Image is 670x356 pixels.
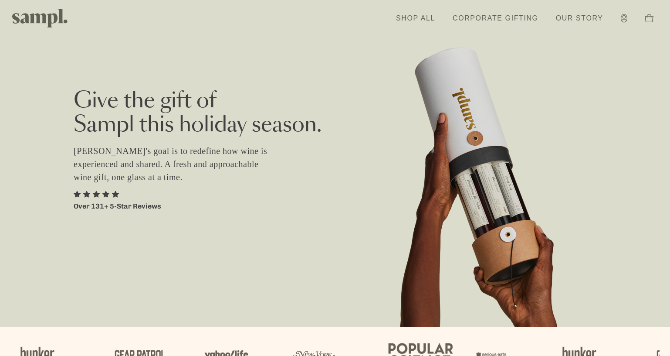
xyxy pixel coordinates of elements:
img: Sampl logo [12,9,68,27]
p: Over 131+ 5-Star Reviews [74,201,161,212]
a: Corporate Gifting [448,9,543,28]
h2: Give the gift of Sampl this holiday season. [74,89,596,137]
a: Shop All [392,9,440,28]
p: [PERSON_NAME]'s goal is to redefine how wine is experienced and shared. A fresh and approachable ... [74,144,278,184]
a: Our Story [552,9,608,28]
